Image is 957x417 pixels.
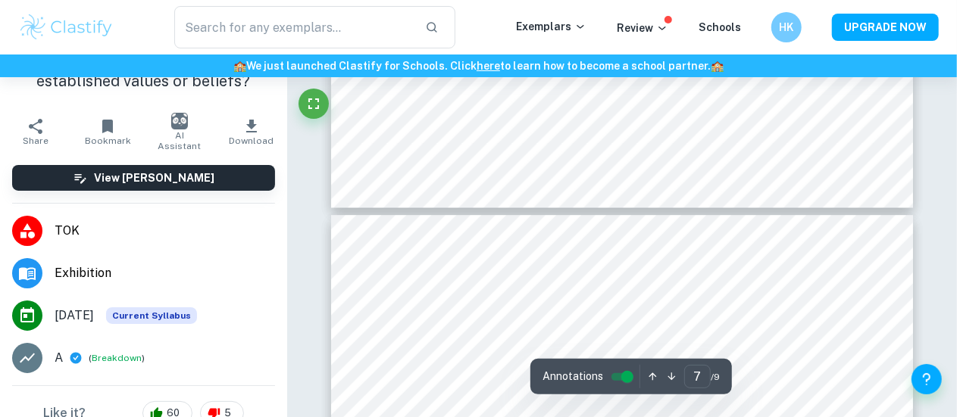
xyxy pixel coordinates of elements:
span: Download [229,135,274,146]
button: Bookmark [72,110,144,153]
span: Exhibition [55,264,275,282]
p: A [55,349,63,367]
p: Exemplars [516,18,586,35]
span: ( ) [89,351,145,366]
span: Annotations [543,369,603,384]
h6: HK [778,19,796,36]
a: Schools [699,21,741,33]
button: Breakdown [92,351,142,365]
div: This exemplar is based on the current syllabus. Feel free to refer to it for inspiration/ideas wh... [106,307,197,324]
span: 🏫 [233,60,246,72]
a: here [477,60,500,72]
button: Help and Feedback [912,364,942,394]
span: 🏫 [711,60,724,72]
button: AI Assistant [143,110,215,153]
span: / 9 [711,370,720,384]
span: Bookmark [85,135,131,146]
input: Search for any exemplars... [174,6,413,48]
span: Share [23,135,48,146]
h6: View [PERSON_NAME] [94,170,214,186]
span: AI Assistant [152,130,206,151]
button: HK [771,12,802,42]
button: View [PERSON_NAME] [12,165,275,191]
img: Clastify logo [18,12,114,42]
p: Review [617,20,668,36]
button: UPGRADE NOW [832,14,939,41]
span: Current Syllabus [106,307,197,324]
button: Fullscreen [299,89,329,119]
button: Download [215,110,287,153]
img: AI Assistant [171,113,188,129]
h6: We just launched Clastify for Schools. Click to learn how to become a school partner. [3,58,954,74]
span: [DATE] [55,307,94,325]
span: TOK [55,222,275,240]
